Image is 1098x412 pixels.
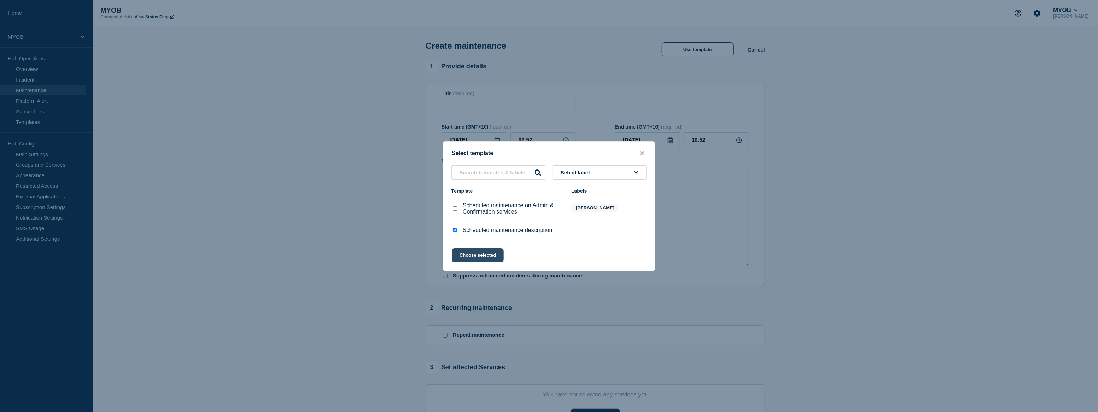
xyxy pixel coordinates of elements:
button: Choose selected [452,248,504,262]
input: Scheduled maintenance description checkbox [453,228,457,232]
input: Scheduled maintenance on Admin & Confirmation services checkbox [453,206,457,211]
span: [PERSON_NAME] [571,204,619,212]
button: Select label [553,165,647,180]
div: Select template [443,150,655,157]
div: Labels [571,188,647,194]
div: Template [451,188,564,194]
span: Select label [561,169,593,175]
button: close button [638,150,646,157]
p: Scheduled maintenance description [463,227,553,233]
input: Search templates & labels [451,165,545,180]
p: Scheduled maintenance on Admin & Confirmation services [463,202,564,215]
